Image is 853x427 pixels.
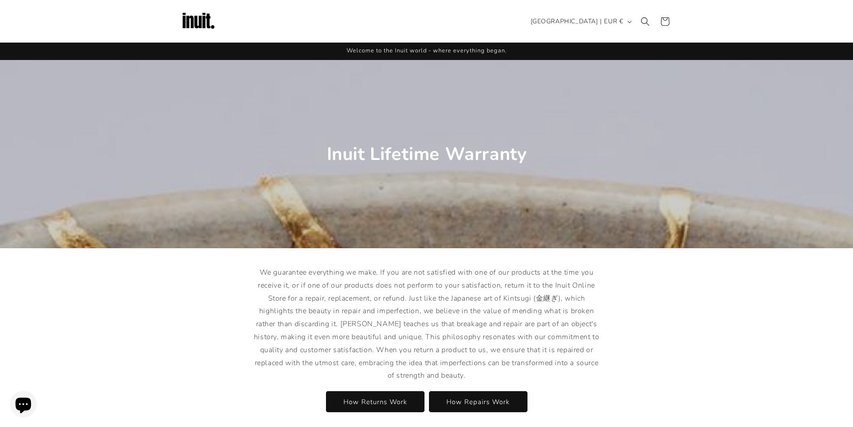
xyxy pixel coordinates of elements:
[180,4,216,39] img: Inuit Logo
[252,266,601,382] p: We guarantee everything we make. If you are not satisfied with one of our products at the time yo...
[531,17,623,26] span: [GEOGRAPHIC_DATA] | EUR €
[7,391,39,420] inbox-online-store-chat: Shopify online store chat
[326,391,424,412] a: How Returns Work
[429,391,527,412] a: How Repairs Work
[347,47,507,55] span: Welcome to the Inuit world - where everything began.
[180,43,673,60] div: Announcement
[326,142,527,166] strong: Inuit Lifetime Warranty
[525,13,635,30] button: [GEOGRAPHIC_DATA] | EUR €
[635,12,655,31] summary: Search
